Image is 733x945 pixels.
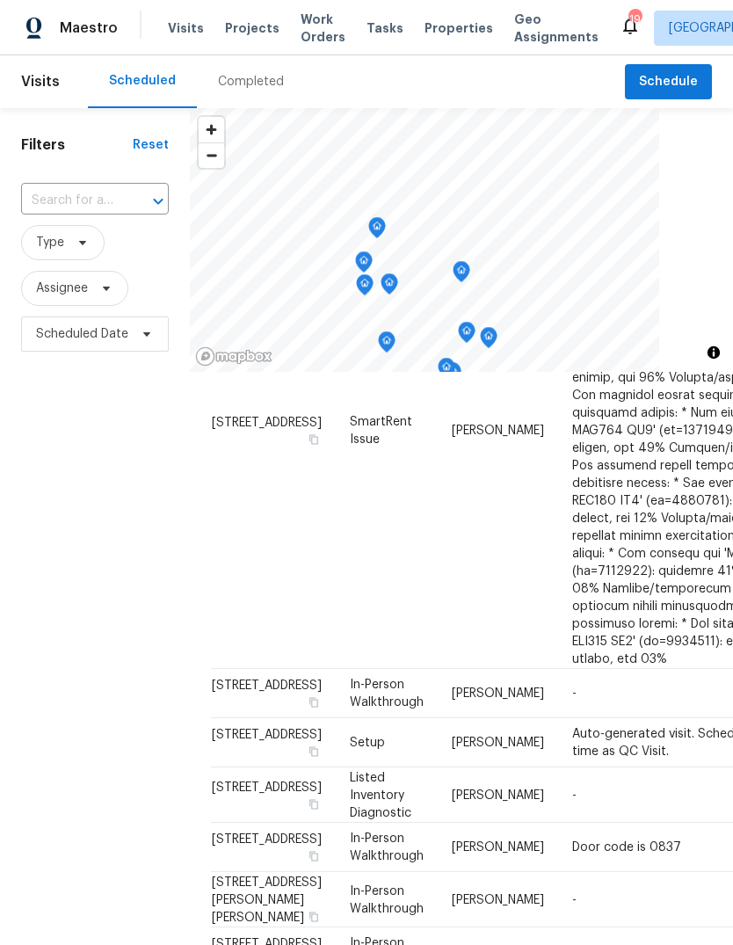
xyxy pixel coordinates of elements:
span: Setup [350,737,385,749]
canvas: Map [190,108,659,372]
span: [STREET_ADDRESS] [212,680,322,692]
span: [PERSON_NAME] [452,841,544,854]
span: Toggle attribution [708,343,719,362]
span: [STREET_ADDRESS] [212,781,322,793]
div: 19 [628,11,641,28]
a: Mapbox homepage [195,346,272,367]
span: [PERSON_NAME] [452,687,544,700]
button: Zoom in [199,117,224,142]
button: Copy Address [306,694,322,710]
span: Work Orders [301,11,345,46]
button: Open [146,189,171,214]
div: Reset [133,136,169,154]
div: Map marker [368,217,386,244]
button: Zoom out [199,142,224,168]
button: Copy Address [306,796,322,811]
span: Projects [225,19,279,37]
div: Map marker [453,261,470,288]
span: - [572,789,577,801]
span: Tasks [366,22,403,34]
span: - [572,893,577,905]
span: SmartRent Issue [350,415,412,445]
div: Map marker [381,273,398,301]
span: Listed Inventory Diagnostic [350,771,411,818]
span: Scheduled Date [36,325,128,343]
div: Scheduled [109,72,176,90]
button: Toggle attribution [703,342,724,363]
span: Geo Assignments [514,11,599,46]
span: - [572,687,577,700]
span: Visits [168,19,204,37]
span: [STREET_ADDRESS][PERSON_NAME][PERSON_NAME] [212,876,322,923]
span: [STREET_ADDRESS] [212,729,322,741]
button: Copy Address [306,908,322,924]
span: In-Person Walkthrough [350,679,424,709]
h1: Filters [21,136,133,154]
span: [PERSON_NAME] [452,424,544,436]
span: [PERSON_NAME] [452,737,544,749]
div: Map marker [378,331,396,359]
span: Type [36,234,64,251]
button: Copy Address [306,431,322,447]
span: In-Person Walkthrough [350,884,424,914]
input: Search for an address... [21,187,120,214]
span: [PERSON_NAME] [452,893,544,905]
div: Map marker [356,274,374,302]
button: Copy Address [306,848,322,864]
span: [STREET_ADDRESS] [212,833,322,846]
button: Copy Address [306,744,322,760]
span: Visits [21,62,60,101]
div: Map marker [480,327,497,354]
button: Schedule [625,64,712,100]
span: Door code is 0837 [572,841,681,854]
span: Zoom out [199,143,224,168]
div: Map marker [458,322,475,349]
span: Assignee [36,280,88,297]
div: Completed [218,73,284,91]
div: Map marker [355,251,373,279]
div: Map marker [438,358,455,385]
span: In-Person Walkthrough [350,832,424,862]
span: [STREET_ADDRESS] [212,416,322,428]
span: Maestro [60,19,118,37]
span: [PERSON_NAME] [452,789,544,801]
span: Properties [425,19,493,37]
span: Schedule [639,71,698,93]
